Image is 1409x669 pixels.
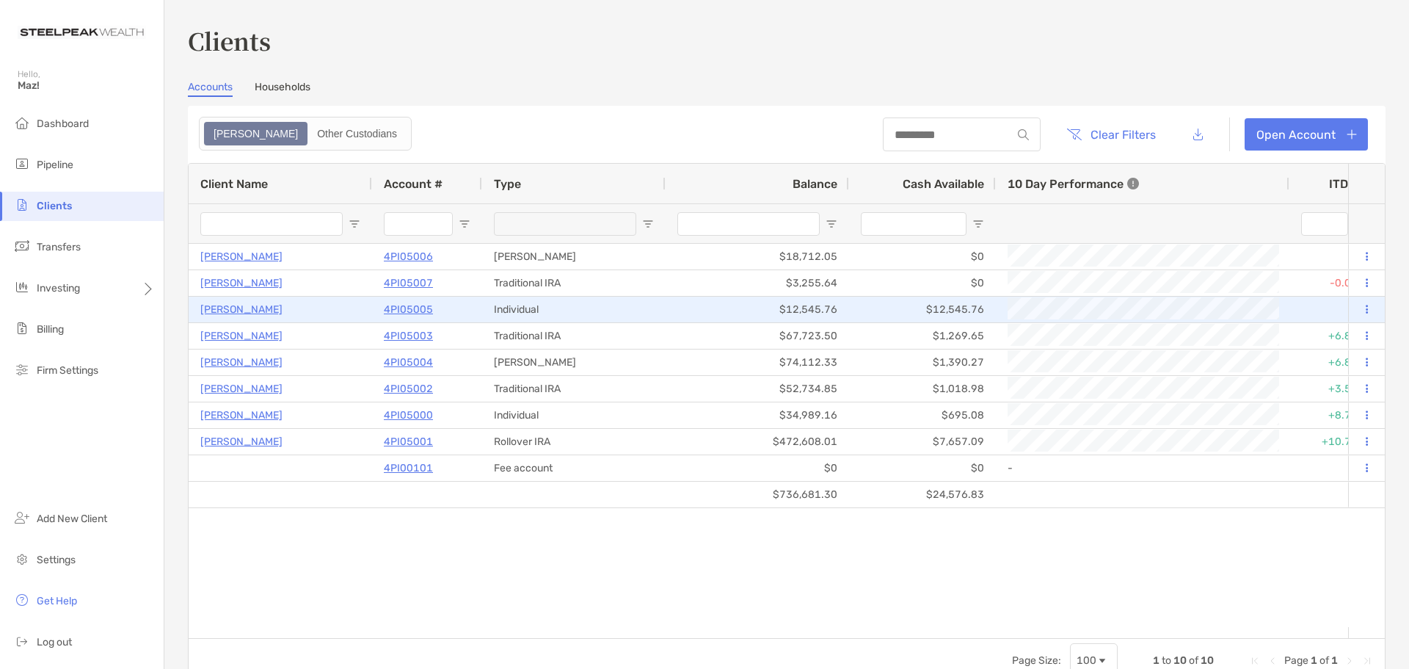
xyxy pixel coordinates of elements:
[1153,654,1159,667] span: 1
[13,632,31,650] img: logout icon
[1173,654,1187,667] span: 10
[1289,270,1377,296] div: -0.05%
[309,123,405,144] div: Other Custodians
[1267,655,1278,667] div: Previous Page
[666,323,849,349] div: $67,723.50
[494,177,521,191] span: Type
[37,364,98,377] span: Firm Settings
[200,300,283,319] a: [PERSON_NAME]
[1289,244,1377,270] div: 0%
[482,376,666,402] div: Traditional IRA
[1245,118,1368,151] a: Open Account
[37,241,81,253] span: Transfers
[18,79,155,92] span: Maz!
[482,270,666,296] div: Traditional IRA
[37,282,80,294] span: Investing
[384,212,453,236] input: Account # Filter Input
[1361,655,1373,667] div: Last Page
[793,177,837,191] span: Balance
[1201,654,1214,667] span: 10
[1018,129,1029,140] img: input icon
[255,81,310,97] a: Households
[37,554,76,566] span: Settings
[1189,654,1198,667] span: of
[666,297,849,322] div: $12,545.76
[849,455,996,481] div: $0
[200,247,283,266] a: [PERSON_NAME]
[200,327,283,345] a: [PERSON_NAME]
[37,323,64,336] span: Billing
[188,23,1386,57] h3: Clients
[384,300,433,319] p: 4PI05005
[13,278,31,296] img: investing icon
[200,212,343,236] input: Client Name Filter Input
[13,114,31,131] img: dashboard icon
[903,177,984,191] span: Cash Available
[37,159,73,171] span: Pipeline
[1319,654,1329,667] span: of
[849,482,996,507] div: $24,576.83
[18,6,146,59] img: Zoe Logo
[349,218,360,230] button: Open Filter Menu
[384,274,433,292] a: 4PI05007
[200,274,283,292] a: [PERSON_NAME]
[1301,212,1348,236] input: ITD Filter Input
[482,350,666,375] div: [PERSON_NAME]
[972,218,984,230] button: Open Filter Menu
[200,380,283,398] a: [PERSON_NAME]
[482,323,666,349] div: Traditional IRA
[384,380,433,398] a: 4PI05002
[666,402,849,428] div: $34,989.16
[849,429,996,455] div: $7,657.09
[384,247,433,266] a: 4PI05006
[849,350,996,375] div: $1,390.27
[666,482,849,507] div: $736,681.30
[1162,654,1171,667] span: to
[13,361,31,378] img: firm-settings icon
[13,196,31,214] img: clients icon
[861,212,966,236] input: Cash Available Filter Input
[1008,456,1278,480] div: -
[666,429,849,455] div: $472,608.01
[1311,654,1317,667] span: 1
[666,455,849,481] div: $0
[482,297,666,322] div: Individual
[1077,654,1096,667] div: 100
[384,353,433,372] a: 4PI05004
[849,244,996,270] div: $0
[384,459,433,477] a: 4PI00101
[826,218,837,230] button: Open Filter Menu
[200,353,283,372] a: [PERSON_NAME]
[1008,164,1139,203] div: 10 Day Performance
[1289,323,1377,349] div: +6.84%
[1344,655,1355,667] div: Next Page
[1329,177,1366,191] div: ITD
[13,591,31,609] img: get-help icon
[13,237,31,255] img: transfers icon
[849,270,996,296] div: $0
[384,433,433,451] a: 4PI05001
[384,406,433,424] a: 4PI05000
[188,81,233,97] a: Accounts
[1289,455,1377,481] div: 0%
[849,402,996,428] div: $695.08
[13,319,31,337] img: billing icon
[1331,654,1338,667] span: 1
[1289,376,1377,402] div: +3.52%
[200,177,268,191] span: Client Name
[37,200,72,212] span: Clients
[200,433,283,451] a: [PERSON_NAME]
[200,406,283,424] a: [PERSON_NAME]
[482,455,666,481] div: Fee account
[1012,654,1061,667] div: Page Size:
[1289,297,1377,322] div: 0%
